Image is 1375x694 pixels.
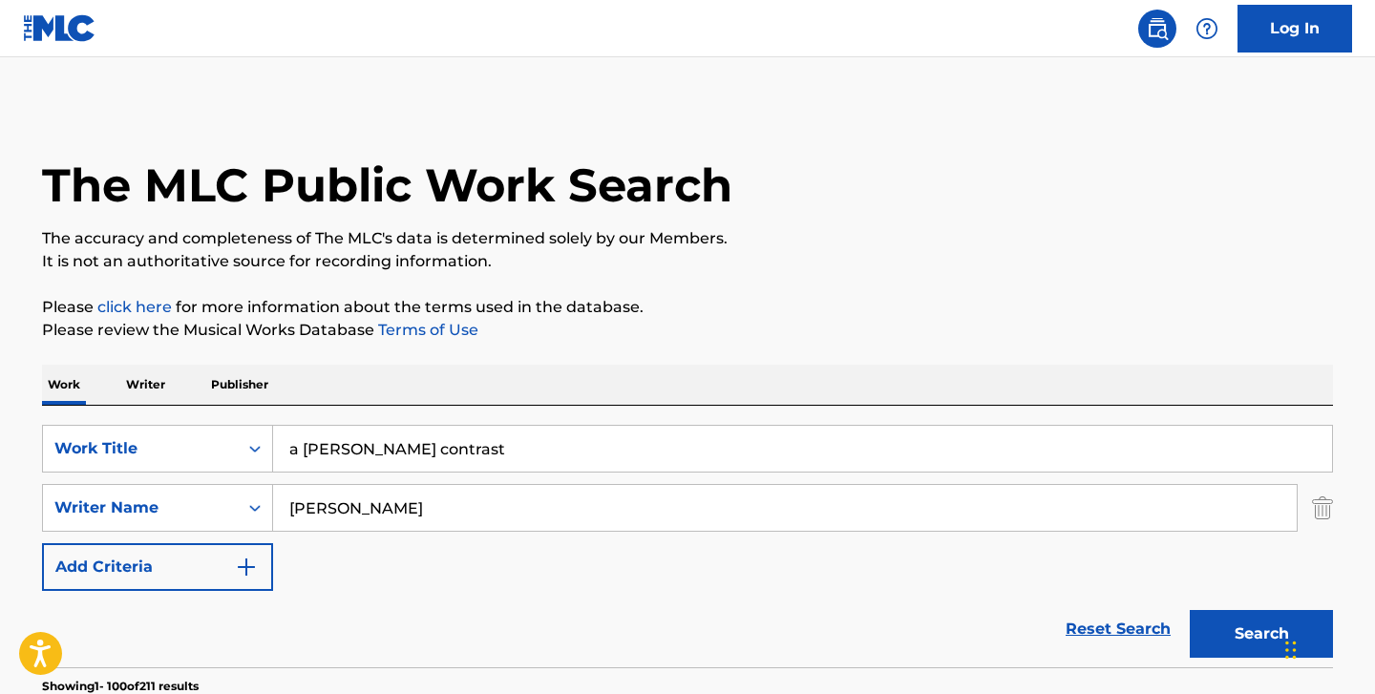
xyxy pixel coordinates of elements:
div: Drag [1285,621,1297,679]
h1: The MLC Public Work Search [42,157,732,214]
img: help [1195,17,1218,40]
img: 9d2ae6d4665cec9f34b9.svg [235,556,258,578]
a: click here [97,298,172,316]
div: Help [1188,10,1226,48]
img: Delete Criterion [1312,484,1333,532]
a: Reset Search [1056,608,1180,650]
p: Publisher [205,365,274,405]
img: MLC Logo [23,14,96,42]
form: Search Form [42,425,1333,667]
a: Terms of Use [374,321,478,339]
img: search [1146,17,1169,40]
div: Writer Name [54,496,226,519]
a: Public Search [1138,10,1176,48]
button: Search [1190,610,1333,658]
p: It is not an authoritative source for recording information. [42,250,1333,273]
div: Work Title [54,437,226,460]
p: Work [42,365,86,405]
p: Please review the Musical Works Database [42,319,1333,342]
p: The accuracy and completeness of The MLC's data is determined solely by our Members. [42,227,1333,250]
p: Please for more information about the terms used in the database. [42,296,1333,319]
button: Add Criteria [42,543,273,591]
p: Writer [120,365,171,405]
iframe: Chat Widget [1280,602,1375,694]
a: Log In [1237,5,1352,53]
